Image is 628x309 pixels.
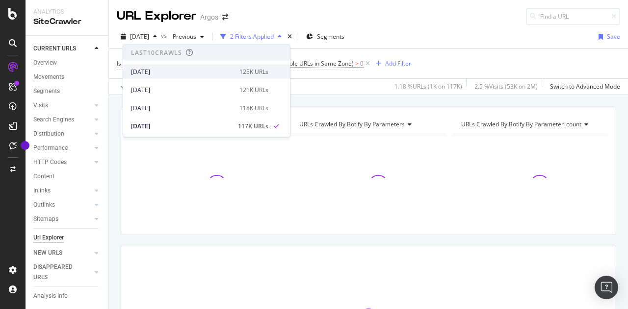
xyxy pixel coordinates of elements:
[33,58,57,68] div: Overview
[33,262,83,283] div: DISAPPEARED URLS
[216,29,286,45] button: 2 Filters Applied
[33,44,92,54] a: CURRENT URLS
[33,143,92,153] a: Performance
[238,121,268,130] div: 117K URLs
[595,29,620,45] button: Save
[33,8,101,16] div: Analytics
[33,186,92,196] a: Inlinks
[161,31,169,40] span: vs
[131,121,232,130] div: [DATE]
[33,200,92,210] a: Outlinks
[33,129,64,139] div: Distribution
[33,171,102,182] a: Content
[372,58,411,70] button: Add Filter
[302,29,348,45] button: Segments
[459,117,600,132] h4: URLs Crawled By Botify By parameter_count
[33,86,60,96] div: Segments
[286,32,294,42] div: times
[33,72,102,82] a: Movements
[550,82,620,91] div: Switch to Advanced Mode
[33,214,58,224] div: Sitemaps
[33,186,51,196] div: Inlinks
[33,58,102,68] a: Overview
[117,8,196,24] div: URL Explorer
[33,157,67,167] div: HTTP Codes
[355,59,359,68] span: >
[117,29,161,45] button: [DATE]
[239,103,268,112] div: 118K URLs
[607,32,620,41] div: Save
[33,171,54,182] div: Content
[131,103,234,112] div: [DATE]
[33,100,92,111] a: Visits
[33,143,68,153] div: Performance
[474,82,538,91] div: 2.5 % Visits ( 53K on 2M )
[33,72,64,82] div: Movements
[131,48,182,57] div: Last 10 Crawls
[33,291,102,301] a: Analysis Info
[33,100,48,111] div: Visits
[200,12,218,22] div: Argos
[33,214,92,224] a: Sitemaps
[526,8,620,25] input: Find a URL
[33,86,102,96] a: Segments
[169,29,208,45] button: Previous
[230,32,274,41] div: 2 Filters Applied
[461,120,581,128] span: URLs Crawled By Botify By parameter_count
[33,233,64,243] div: Url Explorer
[33,291,68,301] div: Analysis Info
[131,85,234,94] div: [DATE]
[33,129,92,139] a: Distribution
[394,82,462,91] div: 1.18 % URLs ( 1K on 117K )
[33,248,92,258] a: NEW URLS
[33,44,76,54] div: CURRENT URLS
[33,248,62,258] div: NEW URLS
[546,79,620,95] button: Switch to Advanced Mode
[131,67,234,76] div: [DATE]
[33,115,74,125] div: Search Engines
[33,233,102,243] a: Url Explorer
[169,32,196,41] span: Previous
[33,157,92,167] a: HTTP Codes
[21,141,29,150] div: Tooltip anchor
[595,276,618,299] div: Open Intercom Messenger
[239,67,268,76] div: 125K URLs
[297,117,438,132] h4: URLs Crawled By Botify By parameters
[33,200,55,210] div: Outlinks
[299,120,405,128] span: URLs Crawled By Botify By parameters
[33,115,92,125] a: Search Engines
[239,85,268,94] div: 121K URLs
[33,262,92,283] a: DISAPPEARED URLS
[317,32,344,41] span: Segments
[117,59,149,68] span: Is Indexable
[222,14,228,21] div: arrow-right-arrow-left
[385,59,411,68] div: Add Filter
[33,16,101,27] div: SiteCrawler
[130,32,149,41] span: 2025 Sep. 10th
[360,57,364,71] span: 0
[117,79,145,95] button: Apply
